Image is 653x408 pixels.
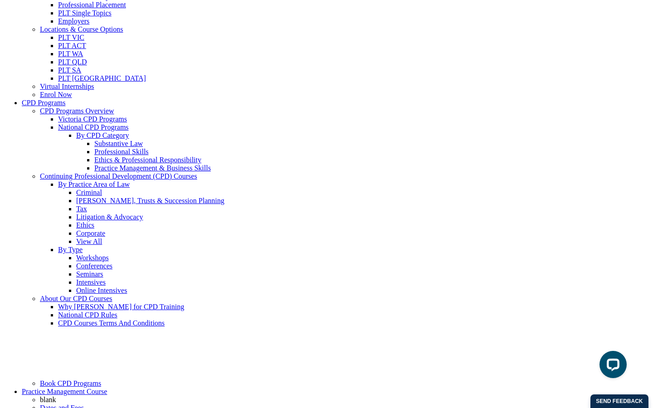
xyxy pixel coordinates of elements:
a: Tax [76,205,87,213]
a: National CPD Programs [58,123,129,131]
a: Substantive Law [94,140,143,147]
a: Corporate [76,229,105,237]
a: PLT ACT [58,42,86,49]
a: Criminal [76,189,102,196]
a: PLT QLD [58,58,87,66]
a: View All [76,238,102,245]
a: Professional Skills [94,148,149,155]
a: Online Intensives [76,287,127,294]
a: [PERSON_NAME], Trusts & Succession Planning [76,197,224,204]
a: About Our CPD Courses [40,295,112,302]
a: CPD Programs Overview [40,107,114,115]
a: Practice Management & Business Skills [94,164,211,172]
a: Employers [58,17,89,25]
a: Book CPD Programs [40,379,101,387]
iframe: LiveChat chat widget [592,347,630,385]
a: Why [PERSON_NAME] for CPD Training [58,303,184,311]
a: blank [40,396,56,403]
a: Workshops [76,254,109,262]
a: Virtual Internships [40,83,94,90]
a: PLT Single Topics [58,9,112,17]
a: Locations & Course Options [40,25,123,33]
a: Conferences [76,262,112,270]
a: Intensives [76,278,106,286]
a: PLT SA [58,66,81,74]
a: Continuing Professional Development (CPD) Courses [40,172,197,180]
a: By Practice Area of Law [58,180,130,188]
a: PLT WA [58,50,83,58]
a: CPD Programs [22,99,65,107]
a: Victoria CPD Programs [58,115,127,123]
a: Seminars [76,270,103,278]
a: Ethics [76,221,94,229]
a: PLT VIC [58,34,84,41]
a: Professional Placement [58,1,126,9]
a: Litigation & Advocacy [76,213,143,221]
a: Practice Management Course [22,388,107,395]
a: National CPD Rules [58,311,117,319]
a: By CPD Category [76,131,129,139]
a: Ethics & Professional Responsibility [94,156,201,164]
a: Enrol Now [40,91,72,98]
a: CPD Courses Terms And Conditions [58,319,165,327]
a: PLT [GEOGRAPHIC_DATA] [58,74,146,82]
a: By Type [58,246,83,253]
